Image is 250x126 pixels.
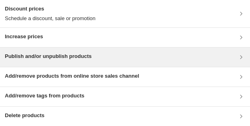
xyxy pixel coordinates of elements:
[5,72,139,80] h3: Add/remove products from online store sales channel
[5,92,84,100] h3: Add/remove tags from products
[5,112,44,120] h3: Delete products
[5,33,43,41] h3: Increase prices
[5,14,96,23] p: Schedule a discount, sale or promotion
[5,52,92,60] h3: Publish and/or unpublish products
[5,5,96,13] h3: Discount prices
